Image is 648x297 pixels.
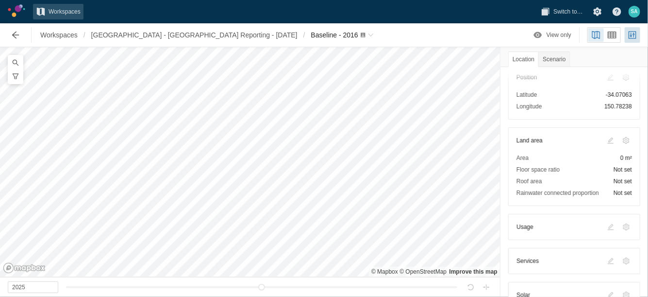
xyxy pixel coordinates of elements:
span: Switch to… [553,7,583,17]
span: Latitude [516,90,537,100]
a: Mapbox logo [3,262,46,274]
div: Scenario [538,52,570,67]
button: Switch to… [538,4,586,19]
nav: Breadcrumb [37,27,377,43]
h3: Usage [516,222,533,232]
span: -34.07063 [606,90,632,100]
span: 150.78238 [604,102,632,111]
span: Longitude [516,102,542,111]
h3: Services [516,256,539,266]
a: Workspaces [33,4,83,19]
a: Grid view (Ctrl+Shift+2) [604,28,620,42]
a: Mapbox [371,268,398,275]
span: Baseline - 2016 [311,31,358,39]
span: Rainwater connected proportion [516,188,599,198]
span: Floor space ratio [516,165,560,175]
span: Not set [614,188,632,198]
span: / [81,27,88,43]
div: Location [508,52,539,67]
a: OpenStreetMap [399,268,447,275]
h3: Position [516,72,537,82]
a: [GEOGRAPHIC_DATA] - [GEOGRAPHIC_DATA] Reporting - [DATE] [88,27,300,43]
span: Not set [614,165,632,175]
button: Map view (Ctrl+Shift+1) [588,28,604,42]
span: [GEOGRAPHIC_DATA] - [GEOGRAPHIC_DATA] Reporting - [DATE] [91,30,298,40]
h3: Land area [516,136,543,145]
button: Baseline - 2016 [308,27,377,43]
a: Workspaces [37,27,81,43]
span: Not set [614,176,632,186]
span: Workspaces [49,7,81,17]
span: / [300,27,308,43]
span: Roof area [516,176,542,186]
span: View only [547,30,571,40]
span: Workspaces [40,30,78,40]
span: 0 m² [620,153,632,163]
div: SA [629,6,640,17]
a: Map feedback [449,268,498,275]
span: Area [516,153,529,163]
